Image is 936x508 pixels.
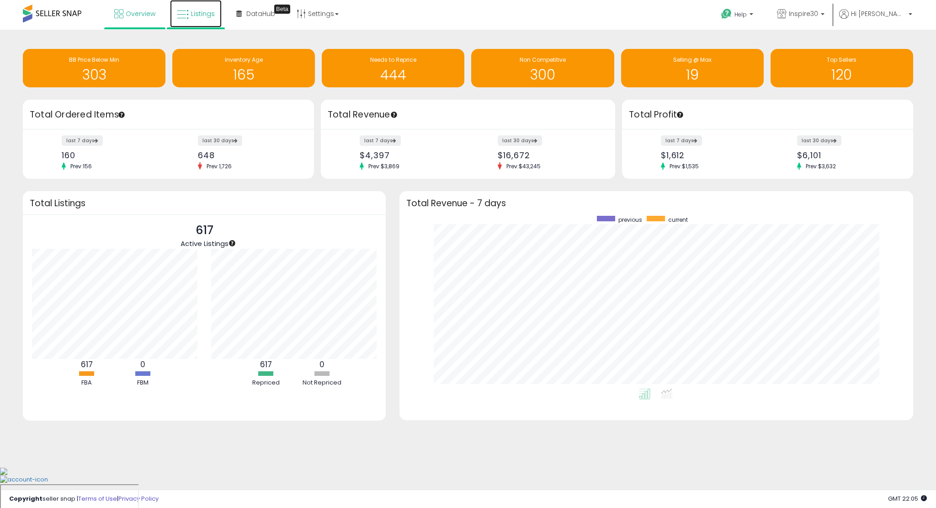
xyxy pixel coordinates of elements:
[476,67,609,82] h1: 300
[198,150,298,160] div: 648
[30,200,379,207] h3: Total Listings
[851,9,906,18] span: Hi [PERSON_NAME]
[827,56,856,64] span: Top Sellers
[364,162,404,170] span: Prev: $3,869
[626,67,759,82] h1: 19
[117,111,126,119] div: Tooltip anchor
[172,49,315,87] a: Inventory Age 165
[797,150,897,160] div: $6,101
[801,162,840,170] span: Prev: $3,632
[140,359,145,370] b: 0
[30,108,307,121] h3: Total Ordered Items
[69,56,119,64] span: BB Price Below Min
[502,162,545,170] span: Prev: $43,245
[668,216,688,224] span: current
[27,67,161,82] h1: 303
[618,216,642,224] span: previous
[797,135,841,146] label: last 30 days
[498,150,599,160] div: $16,672
[734,11,747,18] span: Help
[676,111,684,119] div: Tooltip anchor
[406,200,906,207] h3: Total Revenue - 7 days
[326,67,460,82] h1: 444
[23,49,165,87] a: BB Price Below Min 303
[239,379,293,387] div: Repriced
[390,111,398,119] div: Tooltip anchor
[295,379,350,387] div: Not Repriced
[520,56,566,64] span: Non Competitive
[328,108,608,121] h3: Total Revenue
[661,150,761,160] div: $1,612
[721,8,732,20] i: Get Help
[202,162,236,170] span: Prev: 1,726
[498,135,542,146] label: last 30 days
[246,9,275,18] span: DataHub
[775,67,909,82] h1: 120
[370,56,416,64] span: Needs to Reprice
[225,56,263,64] span: Inventory Age
[274,5,290,14] div: Tooltip anchor
[629,108,906,121] h3: Total Profit
[228,239,236,247] div: Tooltip anchor
[198,135,242,146] label: last 30 days
[471,49,614,87] a: Non Competitive 300
[661,135,702,146] label: last 7 days
[181,239,229,248] span: Active Listings
[62,150,162,160] div: 160
[59,379,114,387] div: FBA
[322,49,464,87] a: Needs to Reprice 444
[116,379,170,387] div: FBM
[319,359,324,370] b: 0
[126,9,155,18] span: Overview
[191,9,215,18] span: Listings
[714,1,762,30] a: Help
[81,359,93,370] b: 617
[839,9,912,30] a: Hi [PERSON_NAME]
[62,135,103,146] label: last 7 days
[789,9,818,18] span: Inspire30
[360,135,401,146] label: last 7 days
[177,67,310,82] h1: 165
[771,49,913,87] a: Top Sellers 120
[181,222,229,239] p: 617
[260,359,272,370] b: 617
[665,162,703,170] span: Prev: $1,535
[66,162,96,170] span: Prev: 156
[621,49,764,87] a: Selling @ Max 19
[673,56,712,64] span: Selling @ Max
[360,150,461,160] div: $4,397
